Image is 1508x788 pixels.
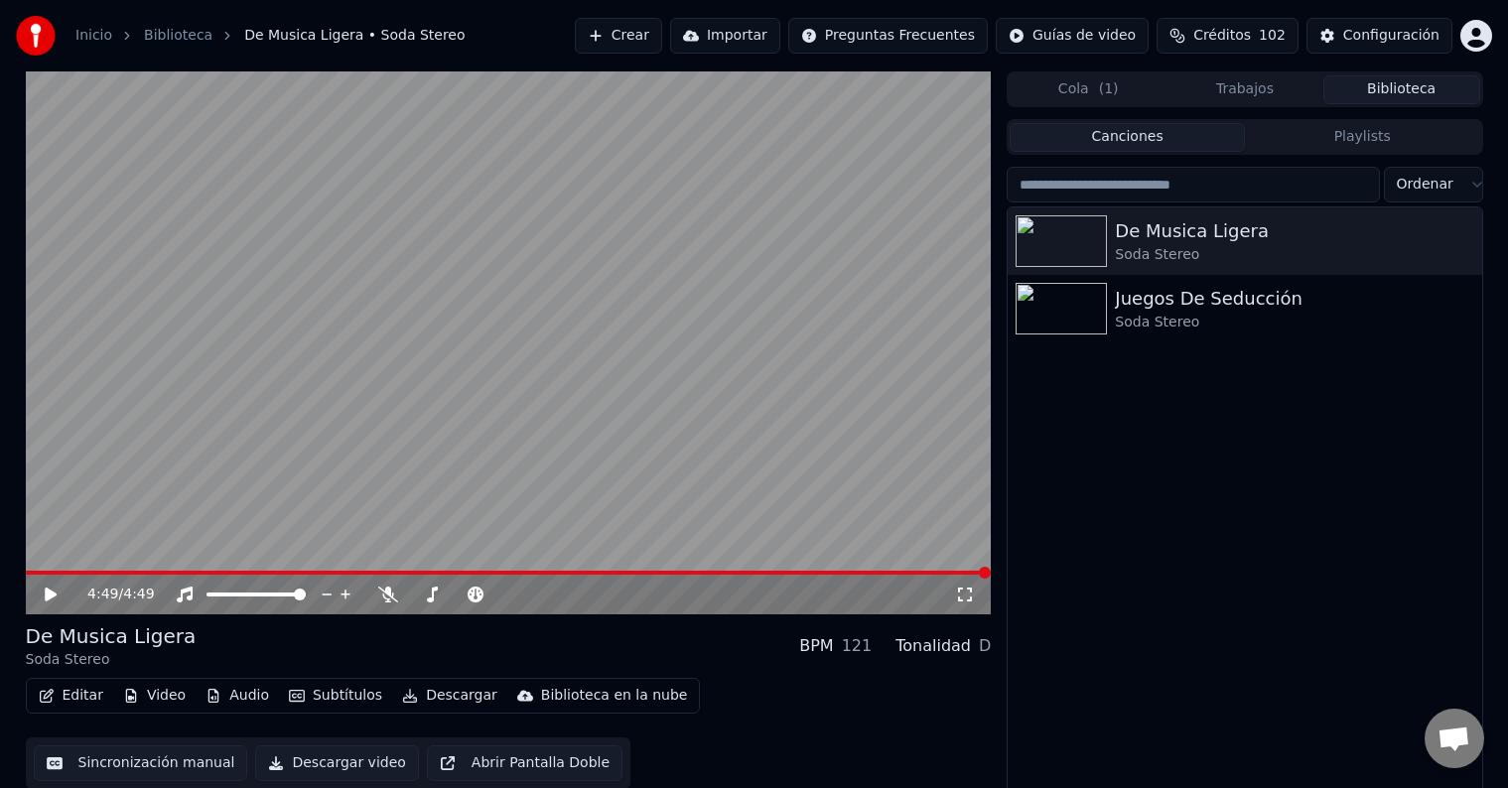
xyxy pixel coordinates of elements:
div: Soda Stereo [1115,245,1473,265]
button: Configuración [1306,18,1452,54]
div: De Musica Ligera [1115,217,1473,245]
div: Juegos De Seducción [1115,285,1473,313]
button: Canciones [1010,123,1245,152]
button: Playlists [1245,123,1480,152]
div: Soda Stereo [26,650,197,670]
span: Créditos [1193,26,1251,46]
button: Descargar video [255,745,418,781]
button: Subtítulos [281,682,390,710]
span: 4:49 [87,585,118,604]
button: Biblioteca [1323,75,1480,104]
div: Configuración [1343,26,1439,46]
a: Chat abierto [1425,709,1484,768]
button: Video [115,682,194,710]
button: Audio [198,682,277,710]
div: BPM [799,634,833,658]
button: Cola [1010,75,1166,104]
span: Ordenar [1397,175,1453,195]
button: Preguntas Frecuentes [788,18,988,54]
span: 102 [1259,26,1286,46]
div: Biblioteca en la nube [541,686,688,706]
div: D [979,634,991,658]
button: Abrir Pantalla Doble [427,745,622,781]
div: Tonalidad [895,634,971,658]
span: ( 1 ) [1099,79,1119,99]
a: Biblioteca [144,26,212,46]
div: 121 [842,634,873,658]
button: Trabajos [1166,75,1323,104]
div: Soda Stereo [1115,313,1473,332]
button: Importar [670,18,780,54]
img: youka [16,16,56,56]
button: Créditos102 [1157,18,1299,54]
div: De Musica Ligera [26,622,197,650]
button: Crear [575,18,662,54]
span: De Musica Ligera • Soda Stereo [244,26,465,46]
button: Editar [31,682,111,710]
span: 4:49 [123,585,154,604]
nav: breadcrumb [75,26,466,46]
button: Guías de video [996,18,1149,54]
button: Descargar [394,682,505,710]
div: / [87,585,135,604]
button: Sincronización manual [34,745,248,781]
a: Inicio [75,26,112,46]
